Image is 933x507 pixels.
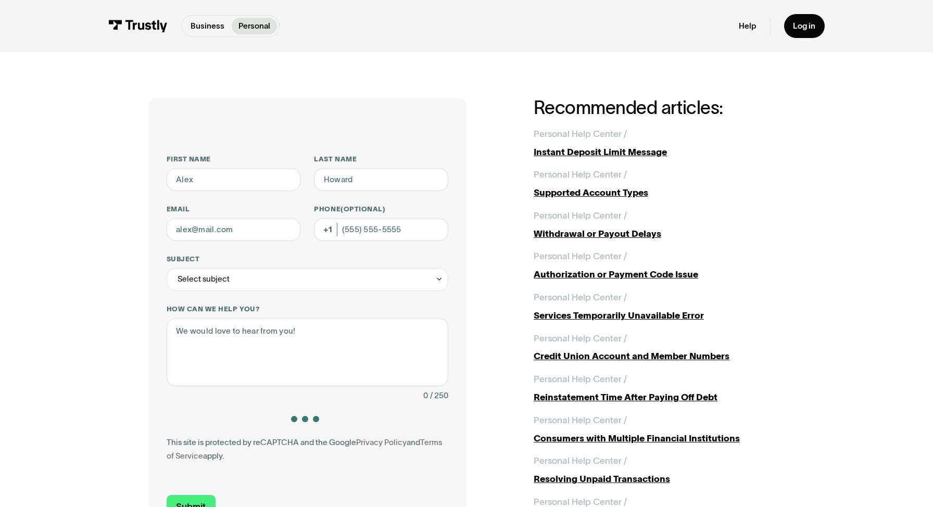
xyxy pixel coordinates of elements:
[534,209,785,240] a: Personal Help Center /Withdrawal or Payout Delays
[793,21,815,31] div: Log in
[534,127,785,159] a: Personal Help Center /Instant Deposit Limit Message
[167,255,448,263] label: Subject
[534,127,627,141] div: Personal Help Center /
[534,168,627,181] div: Personal Help Center /
[108,20,168,32] img: Trustly Logo
[534,472,785,486] div: Resolving Unpaid Transactions
[534,332,627,345] div: Personal Help Center /
[534,372,785,404] a: Personal Help Center /Reinstatement Time After Paying Off Debt
[167,218,301,241] input: alex@mail.com
[739,21,756,31] a: Help
[314,168,448,191] input: Howard
[167,155,301,163] label: First name
[167,168,301,191] input: Alex
[167,436,448,463] div: This site is protected by reCAPTCHA and the Google and apply.
[534,249,627,263] div: Personal Help Center /
[534,227,785,240] div: Withdrawal or Payout Delays
[356,438,407,447] a: Privacy Policy
[314,155,448,163] label: Last name
[430,389,448,402] div: / 250
[534,390,785,404] div: Reinstatement Time After Paying Off Debt
[534,372,627,386] div: Personal Help Center /
[534,454,785,486] a: Personal Help Center /Resolving Unpaid Transactions
[534,209,627,222] div: Personal Help Center /
[314,205,448,213] label: Phone
[423,389,428,402] div: 0
[534,290,785,322] a: Personal Help Center /Services Temporarily Unavailable Error
[534,413,785,445] a: Personal Help Center /Consumers with Multiple Financial Institutions
[341,205,385,213] span: (Optional)
[534,249,785,281] a: Personal Help Center /Authorization or Payment Code Issue
[534,413,627,427] div: Personal Help Center /
[238,20,270,32] p: Personal
[167,305,448,313] label: How can we help you?
[534,98,785,118] h2: Recommended articles:
[534,186,785,199] div: Supported Account Types
[314,218,448,241] input: (555) 555-5555
[534,454,627,467] div: Personal Help Center /
[534,349,785,363] div: Credit Union Account and Member Numbers
[534,432,785,445] div: Consumers with Multiple Financial Institutions
[191,20,224,32] p: Business
[184,18,231,34] a: Business
[784,14,825,38] a: Log in
[534,309,785,322] div: Services Temporarily Unavailable Error
[178,272,230,286] div: Select subject
[534,268,785,281] div: Authorization or Payment Code Issue
[534,332,785,363] a: Personal Help Center /Credit Union Account and Member Numbers
[534,168,785,199] a: Personal Help Center /Supported Account Types
[534,290,627,304] div: Personal Help Center /
[232,18,277,34] a: Personal
[534,145,785,159] div: Instant Deposit Limit Message
[167,205,301,213] label: Email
